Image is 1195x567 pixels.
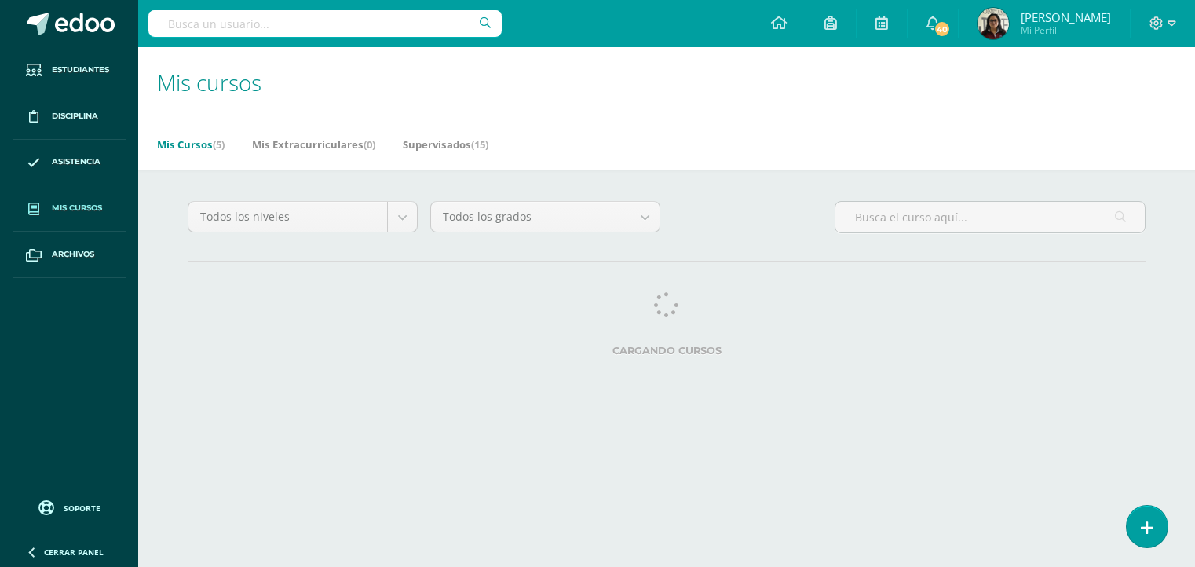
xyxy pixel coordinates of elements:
a: Asistencia [13,140,126,186]
input: Busca el curso aquí... [835,202,1145,232]
span: Asistencia [52,155,100,168]
a: Archivos [13,232,126,278]
label: Cargando cursos [188,345,1146,357]
a: Mis Cursos(5) [157,132,225,157]
img: 8b43afba032d1a1ab885b25ccde4a4b3.png [978,8,1009,39]
a: Todos los grados [431,202,660,232]
span: Disciplina [52,110,98,123]
span: Mis cursos [157,68,261,97]
span: Mis cursos [52,202,102,214]
span: Todos los grados [443,202,618,232]
span: (15) [471,137,488,152]
span: (0) [364,137,375,152]
input: Busca un usuario... [148,10,502,37]
span: Cerrar panel [44,547,104,558]
a: Supervisados(15) [403,132,488,157]
a: Todos los niveles [188,202,417,232]
span: Todos los niveles [200,202,375,232]
a: Mis cursos [13,185,126,232]
a: Mis Extracurriculares(0) [252,132,375,157]
a: Estudiantes [13,47,126,93]
span: 40 [933,20,950,38]
span: (5) [213,137,225,152]
span: Archivos [52,248,94,261]
a: Disciplina [13,93,126,140]
span: Estudiantes [52,64,109,76]
a: Soporte [19,496,119,518]
span: Mi Perfil [1021,24,1111,37]
span: Soporte [64,503,100,514]
span: [PERSON_NAME] [1021,9,1111,25]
